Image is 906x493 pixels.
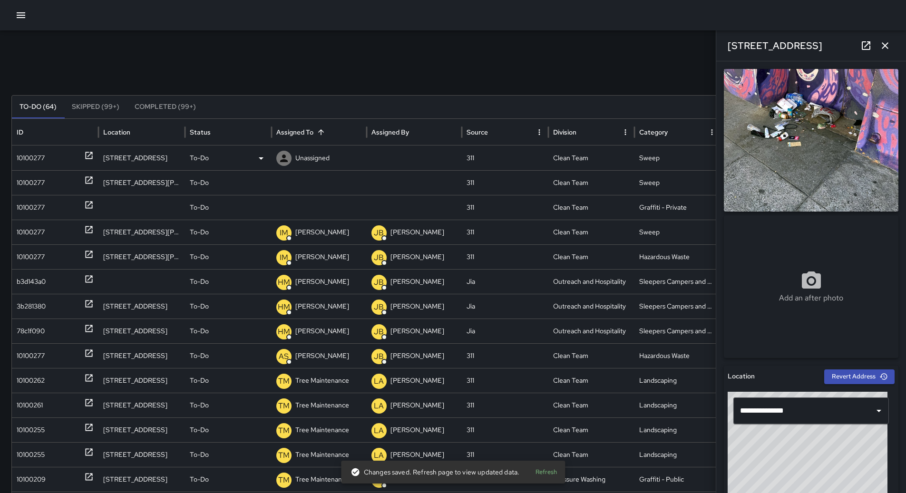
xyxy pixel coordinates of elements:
[462,368,548,393] div: 311
[634,368,721,393] div: Landscaping
[634,393,721,417] div: Landscaping
[374,326,384,338] p: JB
[634,343,721,368] div: Hazardous Waste
[98,417,185,442] div: 38 Rose Street
[374,301,384,313] p: JB
[462,294,548,319] div: Jia
[190,195,209,220] p: To-Do
[98,294,185,319] div: 1525 Market Street
[276,128,313,136] div: Assigned To
[278,474,290,486] p: TM
[98,244,185,269] div: 501 Van Ness Avenue
[190,443,209,467] p: To-Do
[639,128,668,136] div: Category
[548,343,635,368] div: Clean Team
[462,170,548,195] div: 311
[390,294,444,319] p: [PERSON_NAME]
[295,294,349,319] p: [PERSON_NAME]
[467,128,488,136] div: Source
[98,319,185,343] div: 1586 Market Street
[634,220,721,244] div: Sweep
[17,344,45,368] div: 10100277
[190,319,209,343] p: To-Do
[295,146,330,170] p: Unassigned
[548,467,635,492] div: Pressure Washing
[314,126,328,139] button: Sort
[462,417,548,442] div: 311
[190,368,209,393] p: To-Do
[548,220,635,244] div: Clean Team
[374,351,384,362] p: JB
[17,393,43,417] div: 10100261
[17,368,45,393] div: 10100262
[127,96,204,118] button: Completed (99+)
[531,465,561,480] button: Refresh
[548,294,635,319] div: Outreach and Hospitality
[295,418,349,442] p: Tree Maintenance
[390,220,444,244] p: [PERSON_NAME]
[17,146,45,170] div: 10100277
[462,195,548,220] div: 311
[462,319,548,343] div: Jia
[17,418,45,442] div: 10100255
[98,145,185,170] div: 167 Fell Street
[619,126,632,139] button: Division column menu
[278,326,290,338] p: HM
[98,368,185,393] div: 18 10th Street
[278,425,290,436] p: TM
[190,393,209,417] p: To-Do
[98,393,185,417] div: 98 Franklin Street
[374,277,384,288] p: JB
[17,319,45,343] div: 78c1f090
[462,145,548,170] div: 311
[374,227,384,239] p: JB
[190,467,209,492] p: To-Do
[548,170,635,195] div: Clean Team
[548,442,635,467] div: Clean Team
[98,467,185,492] div: 66 Grove Street
[634,294,721,319] div: Sleepers Campers and Loiterers
[17,220,45,244] div: 10100277
[190,344,209,368] p: To-Do
[190,171,209,195] p: To-Do
[553,128,576,136] div: Division
[462,393,548,417] div: 311
[98,170,185,195] div: 530 Mcallister Street
[278,376,290,387] p: TM
[533,126,546,139] button: Source column menu
[548,269,635,294] div: Outreach and Hospitality
[278,301,290,313] p: HM
[634,417,721,442] div: Landscaping
[634,170,721,195] div: Sweep
[374,376,384,387] p: LA
[17,195,45,220] div: 10100277
[705,126,719,139] button: Category column menu
[390,443,444,467] p: [PERSON_NAME]
[371,128,409,136] div: Assigned By
[374,450,384,461] p: LA
[462,244,548,269] div: 311
[190,128,211,136] div: Status
[190,294,209,319] p: To-Do
[390,319,444,343] p: [PERSON_NAME]
[17,171,45,195] div: 10100277
[351,464,519,481] div: Changes saved. Refresh page to view updated data.
[634,195,721,220] div: Graffiti - Private
[280,227,288,239] p: IM
[190,418,209,442] p: To-Do
[295,368,349,393] p: Tree Maintenance
[548,368,635,393] div: Clean Team
[390,344,444,368] p: [PERSON_NAME]
[280,252,288,263] p: IM
[98,442,185,467] div: 1670 Market Street
[295,270,349,294] p: [PERSON_NAME]
[634,145,721,170] div: Sweep
[374,425,384,436] p: LA
[548,195,635,220] div: Clean Team
[278,400,290,412] p: TM
[295,393,349,417] p: Tree Maintenance
[462,220,548,244] div: 311
[190,146,209,170] p: To-Do
[295,319,349,343] p: [PERSON_NAME]
[190,270,209,294] p: To-Do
